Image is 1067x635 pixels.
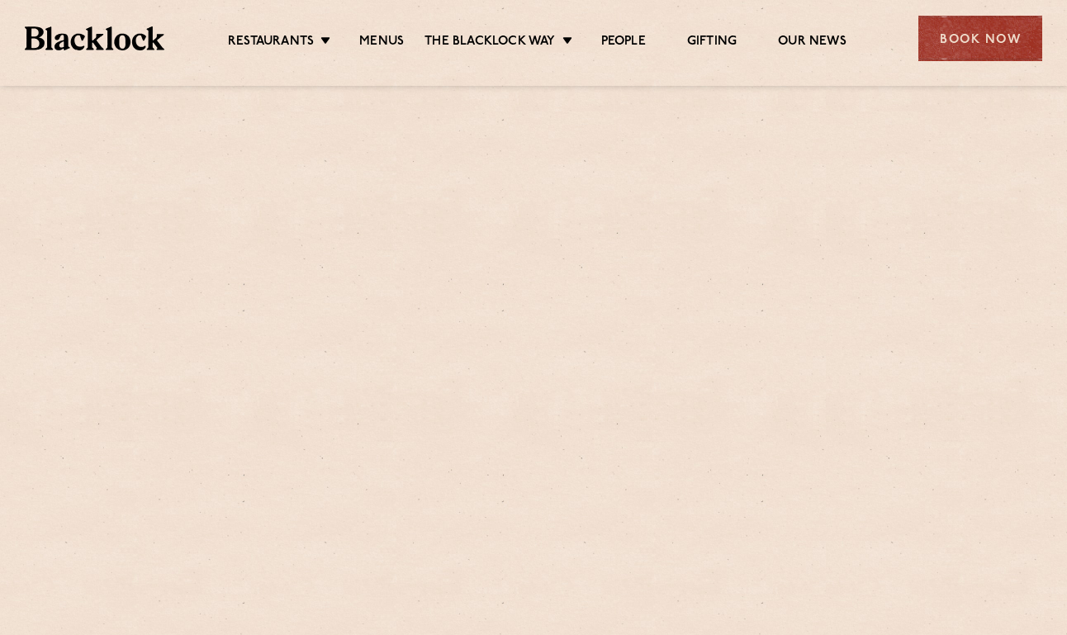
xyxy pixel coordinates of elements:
img: BL_Textured_Logo-footer-cropped.svg [25,26,164,50]
a: Our News [778,34,846,52]
a: People [601,34,646,52]
a: Menus [359,34,404,52]
a: Gifting [687,34,737,52]
div: Book Now [918,16,1042,61]
a: Restaurants [228,34,314,52]
a: The Blacklock Way [424,34,555,52]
